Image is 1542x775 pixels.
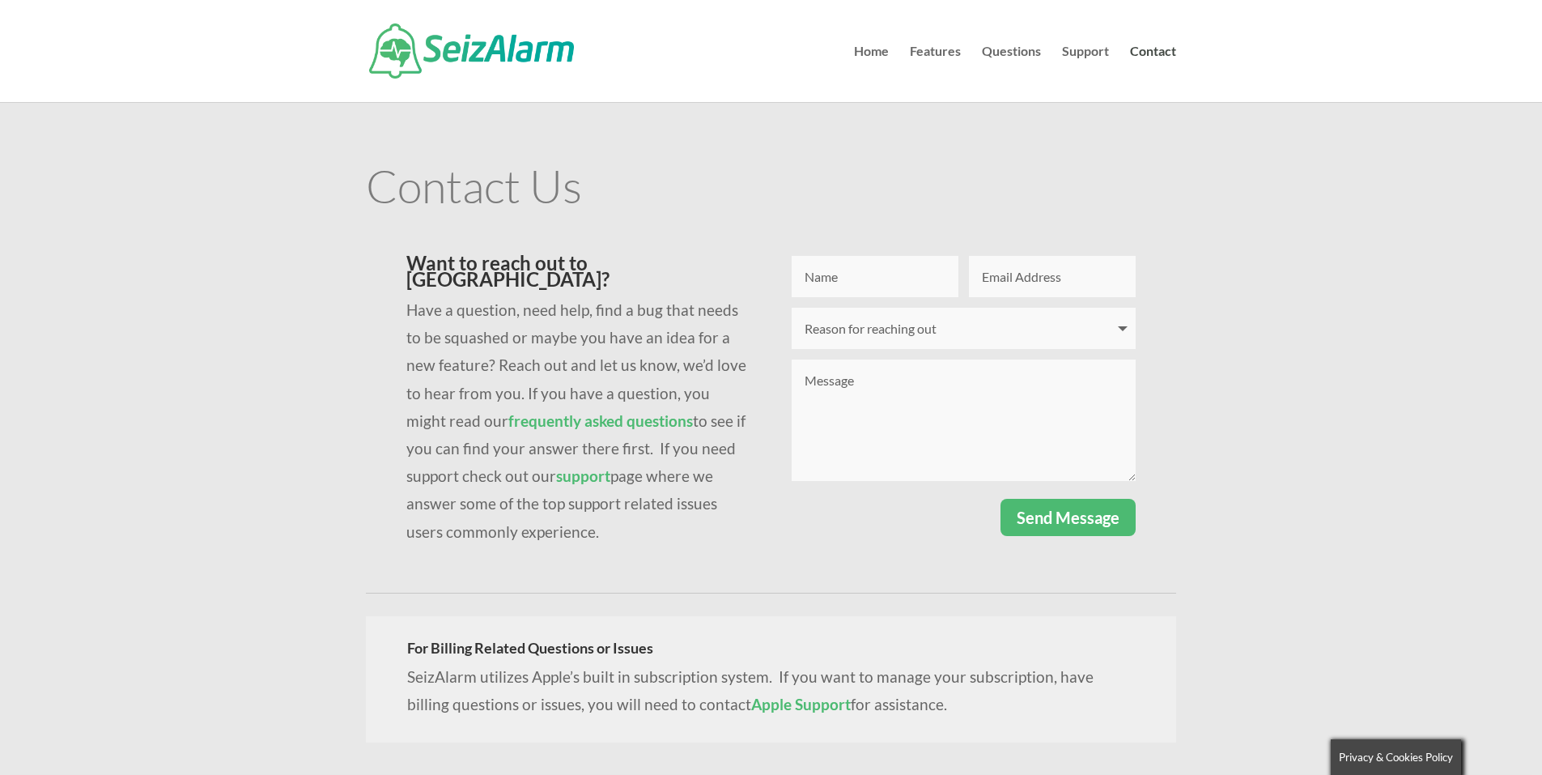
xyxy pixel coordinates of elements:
a: frequently asked questions [508,411,693,430]
span: Privacy & Cookies Policy [1339,751,1453,764]
p: SeizAlarm utilizes Apple’s built in subscription system. If you want to manage your subscription,... [407,663,1135,718]
a: Contact [1130,45,1176,102]
a: Apple Support [751,695,851,713]
a: Features [910,45,961,102]
p: Have a question, need help, find a bug that needs to be squashed or maybe you have an idea for a ... [406,296,751,546]
span: Want to reach out to [GEOGRAPHIC_DATA]? [406,251,610,291]
iframe: Help widget launcher [1398,712,1524,757]
a: Support [1062,45,1109,102]
a: Questions [982,45,1041,102]
a: Home [854,45,889,102]
input: Name [792,256,958,297]
input: Email Address [969,256,1136,297]
h4: For Billing Related Questions or Issues [407,641,1135,663]
button: Send Message [1000,499,1136,536]
a: support [556,466,610,485]
h1: Contact Us [366,163,1176,216]
img: SeizAlarm [369,23,574,79]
